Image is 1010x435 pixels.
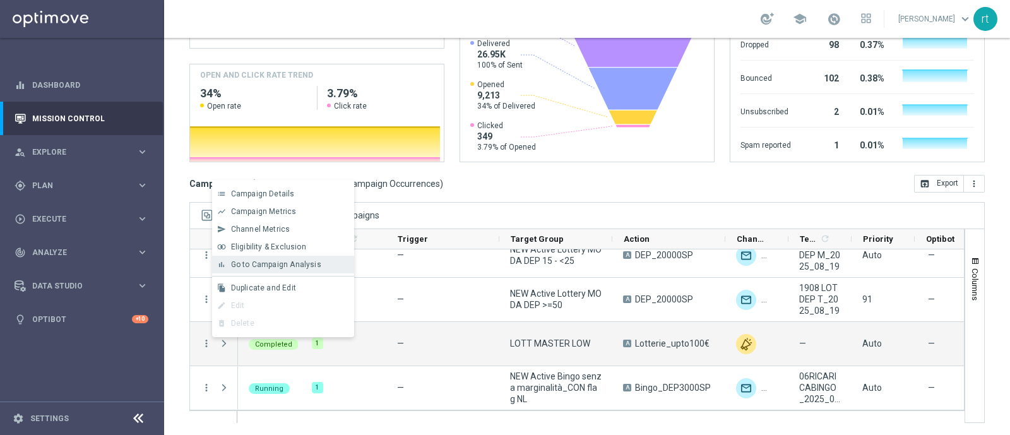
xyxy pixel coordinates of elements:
[14,80,149,90] button: equalizer Dashboard
[964,175,985,193] button: more_vert
[249,338,299,350] colored-tag: Completed
[136,213,148,225] i: keyboard_arrow_right
[190,322,238,366] div: Press SPACE to deselect this row.
[217,225,226,234] i: send
[736,334,756,354] img: Other
[510,288,602,311] span: NEW Active Lottery MODA DEP >=50
[231,283,296,292] span: Duplicate and Edit
[624,234,650,244] span: Action
[477,131,536,142] span: 349
[15,102,148,135] div: Mission Control
[231,189,295,198] span: Campaign Details
[15,213,136,225] div: Execute
[477,60,523,70] span: 100% of Sent
[635,249,693,261] span: DEP_20000SP
[15,180,26,191] i: gps_fixed
[201,294,212,305] button: more_vert
[862,338,882,349] span: Auto
[200,86,307,101] h2: 34%
[740,67,791,87] div: Bounced
[854,134,884,154] div: 0.01%
[15,302,148,336] div: Optibot
[928,338,935,349] span: —
[736,290,756,310] div: Optimail
[623,295,631,303] span: A
[201,382,212,393] button: more_vert
[136,280,148,292] i: keyboard_arrow_right
[190,278,238,322] div: Press SPACE to select this row.
[15,314,26,325] i: lightbulb
[800,234,818,244] span: Templates
[15,180,136,191] div: Plan
[32,249,136,256] span: Analyze
[15,146,136,158] div: Explore
[231,225,290,234] span: Channel Metrics
[969,179,979,189] i: more_vert
[761,246,781,266] img: Other
[854,33,884,54] div: 0.37%
[14,314,149,325] button: lightbulb Optibot +10
[14,147,149,157] button: person_search Explore keyboard_arrow_right
[761,378,781,398] div: Other
[854,67,884,87] div: 0.38%
[334,101,367,111] span: Click rate
[13,413,24,424] i: settings
[623,251,631,259] span: A
[30,415,69,422] a: Settings
[862,250,882,260] span: Auto
[14,281,149,291] div: Data Studio keyboard_arrow_right
[914,175,964,193] button: open_in_browser Export
[820,234,830,244] i: refresh
[32,215,136,223] span: Execute
[32,282,136,290] span: Data Studio
[212,220,354,238] button: send Channel Metrics
[806,134,839,154] div: 1
[231,242,306,251] span: Eligibility & Exclusion
[510,244,602,266] span: NEW Active Lottery MODA DEP 15 - <25
[958,12,972,26] span: keyboard_arrow_down
[736,378,756,398] div: Optimail
[255,384,283,393] span: Running
[510,371,602,405] span: NEW Active Bingo senza marginalità_CON flag NL
[635,294,693,305] span: DEP_20000SP
[928,382,935,393] span: —
[761,290,781,310] img: Other
[799,282,841,316] span: 1908 LOT DEP T_2025_08_19
[14,181,149,191] button: gps_fixed Plan keyboard_arrow_right
[190,366,238,410] div: Press SPACE to select this row.
[477,90,535,101] span: 9,213
[863,234,893,244] span: Priority
[477,101,535,111] span: 34% of Delivered
[477,142,536,152] span: 3.79% of Opened
[970,268,980,301] span: Columns
[477,121,536,131] span: Clicked
[327,86,434,101] h2: 3.79%
[231,207,297,216] span: Campaign Metrics
[14,214,149,224] button: play_circle_outline Execute keyboard_arrow_right
[201,338,212,349] button: more_vert
[477,49,523,60] span: 26.95K
[806,33,839,54] div: 98
[440,178,443,189] span: )
[854,100,884,121] div: 0.01%
[312,338,323,349] div: 1
[217,283,226,292] i: file_copy
[189,178,443,189] h3: Campaign List
[397,338,404,349] span: —
[32,182,136,189] span: Plan
[862,383,882,393] span: Auto
[635,338,710,349] span: Lotterie_upto100€
[14,247,149,258] button: track_changes Analyze keyboard_arrow_right
[623,384,631,391] span: A
[15,68,148,102] div: Dashboard
[217,207,226,216] i: show_chart
[201,249,212,261] button: more_vert
[15,213,26,225] i: play_circle_outline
